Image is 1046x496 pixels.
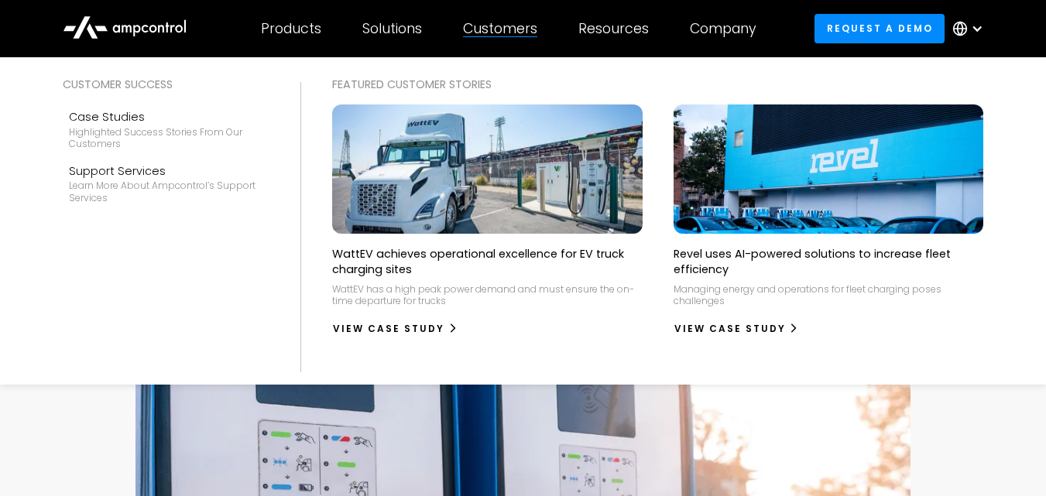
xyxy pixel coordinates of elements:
[463,20,537,37] div: Customers
[261,20,321,37] div: Products
[332,246,642,277] p: WattEV achieves operational excellence for EV truck charging sites
[362,20,422,37] div: Solutions
[69,162,263,180] div: Support Services
[674,322,786,336] div: View Case Study
[63,156,269,210] a: Support ServicesLearn more about Ampcontrol’s support services
[674,246,983,277] p: Revel uses AI-powered solutions to increase fleet efficiency
[690,20,756,37] div: Company
[674,283,983,307] p: Managing energy and operations for fleet charging poses challenges
[578,20,649,37] div: Resources
[69,180,263,204] div: Learn more about Ampcontrol’s support services
[674,316,800,341] a: View Case Study
[333,322,444,336] div: View Case Study
[332,283,642,307] p: WattEV has a high peak power demand and must ensure the on-time departure for trucks
[69,126,263,150] div: Highlighted success stories From Our Customers
[63,76,269,93] div: Customer success
[815,14,945,43] a: Request a demo
[332,316,458,341] a: View Case Study
[69,108,263,125] div: Case Studies
[332,76,983,93] div: Featured Customer Stories
[63,102,269,156] a: Case StudiesHighlighted success stories From Our Customers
